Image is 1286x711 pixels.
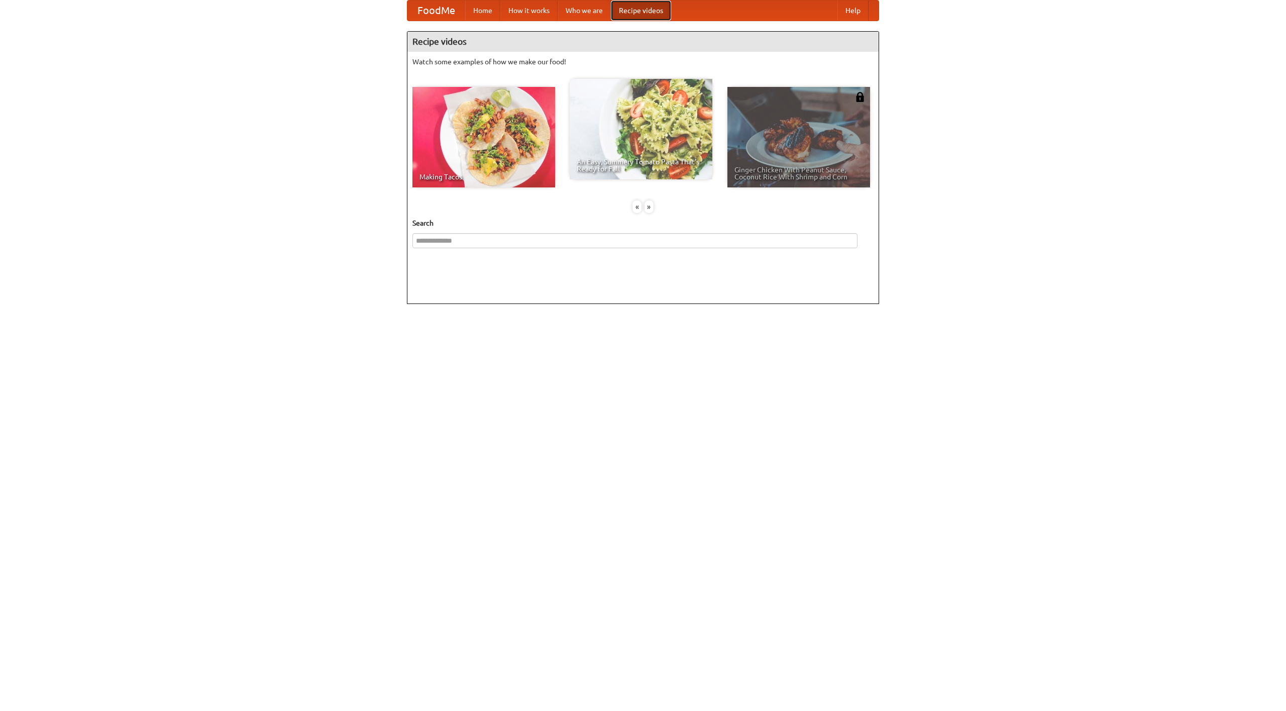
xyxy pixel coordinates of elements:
h5: Search [412,218,874,228]
a: Who we are [558,1,611,21]
a: Help [837,1,869,21]
div: « [632,200,641,213]
p: Watch some examples of how we make our food! [412,57,874,67]
h4: Recipe videos [407,32,879,52]
a: FoodMe [407,1,465,21]
a: How it works [500,1,558,21]
span: An Easy, Summery Tomato Pasta That's Ready for Fall [577,158,705,172]
div: » [645,200,654,213]
span: Making Tacos [419,173,548,180]
img: 483408.png [855,92,865,102]
a: An Easy, Summery Tomato Pasta That's Ready for Fall [570,79,712,179]
a: Recipe videos [611,1,671,21]
a: Making Tacos [412,87,555,187]
a: Home [465,1,500,21]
